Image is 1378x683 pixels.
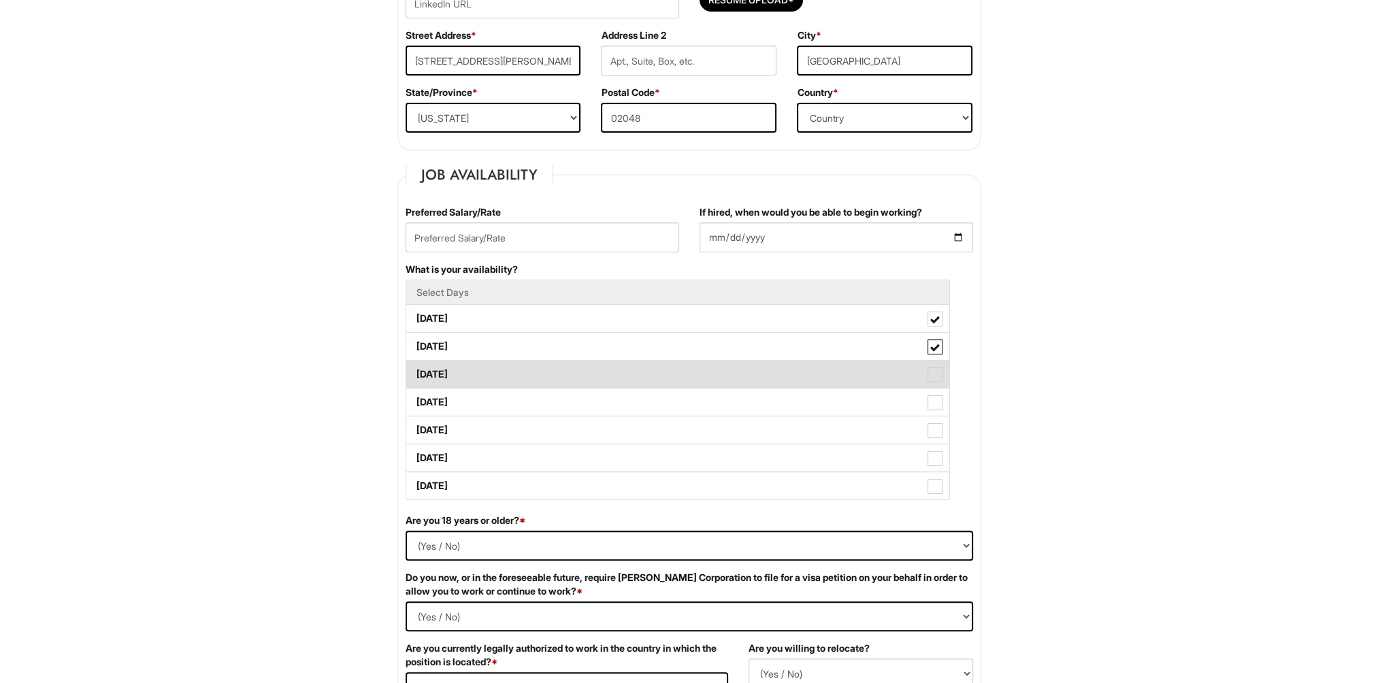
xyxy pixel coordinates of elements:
label: City [797,29,821,42]
input: Preferred Salary/Rate [406,222,679,252]
select: Country [797,103,972,133]
label: [DATE] [406,416,949,444]
legend: Job Availability [406,165,553,185]
label: Postal Code [601,86,659,99]
label: [DATE] [406,388,949,416]
label: Are you 18 years or older? [406,514,525,527]
label: Are you currently legally authorized to work in the country in which the position is located? [406,642,728,669]
label: Country [797,86,838,99]
select: (Yes / No) [406,601,973,631]
h5: Select Days [416,287,939,297]
label: Do you now, or in the foreseeable future, require [PERSON_NAME] Corporation to file for a visa pe... [406,571,973,598]
label: [DATE] [406,444,949,471]
input: Postal Code [601,103,776,133]
select: State/Province [406,103,581,133]
label: State/Province [406,86,478,99]
label: If hired, when would you be able to begin working? [700,205,922,219]
label: [DATE] [406,472,949,499]
label: [DATE] [406,333,949,360]
input: Apt., Suite, Box, etc. [601,46,776,76]
label: Street Address [406,29,476,42]
input: City [797,46,972,76]
label: [DATE] [406,305,949,332]
input: Street Address [406,46,581,76]
label: [DATE] [406,361,949,388]
label: Address Line 2 [601,29,666,42]
label: Preferred Salary/Rate [406,205,501,219]
select: (Yes / No) [406,531,973,561]
label: What is your availability? [406,263,518,276]
label: Are you willing to relocate? [749,642,870,655]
